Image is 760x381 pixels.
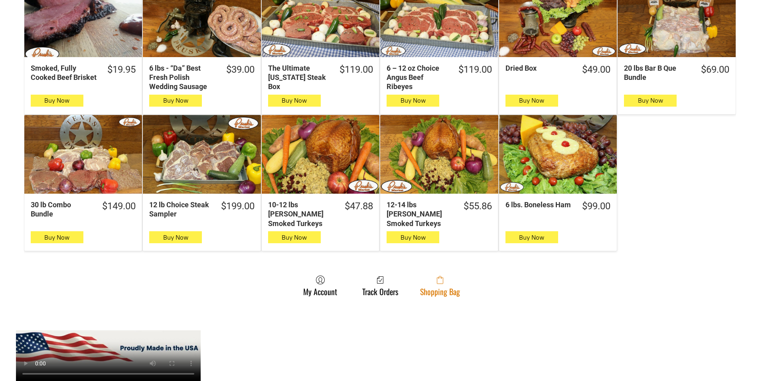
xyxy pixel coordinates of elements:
div: 12-14 lbs [PERSON_NAME] Smoked Turkeys [387,200,453,228]
a: $149.0030 lb Combo Bundle [24,200,142,219]
div: 10-12 lbs [PERSON_NAME] Smoked Turkeys [268,200,334,228]
div: $47.88 [345,200,373,212]
button: Buy Now [31,231,83,243]
span: Buy Now [401,234,426,241]
span: Buy Now [44,234,69,241]
a: 10-12 lbs Pruski&#39;s Smoked Turkeys [262,115,379,194]
a: $55.8612-14 lbs [PERSON_NAME] Smoked Turkeys [380,200,498,228]
button: Buy Now [624,95,677,107]
button: Buy Now [387,231,439,243]
span: Buy Now [638,97,663,104]
span: Buy Now [44,97,69,104]
button: Buy Now [387,95,439,107]
div: Dried Box [505,63,572,73]
div: $99.00 [582,200,610,212]
div: 12 lb Choice Steak Sampler [149,200,210,219]
span: Buy Now [163,97,188,104]
div: Smoked, Fully Cooked Beef Brisket [31,63,97,82]
a: $119.00The Ultimate [US_STATE] Steak Box [262,63,379,91]
div: $55.86 [464,200,492,212]
div: 6 – 12 oz Choice Angus Beef Ribeyes [387,63,448,91]
button: Buy Now [31,95,83,107]
span: Buy Now [282,234,307,241]
a: $49.00Dried Box [499,63,617,76]
span: Buy Now [519,234,544,241]
button: Buy Now [268,95,321,107]
button: Buy Now [149,95,202,107]
a: My Account [299,275,341,296]
div: $119.00 [340,63,373,76]
div: $69.00 [701,63,729,76]
a: $39.006 lbs - “Da” Best Fresh Polish Wedding Sausage [143,63,261,91]
div: $39.00 [226,63,255,76]
a: 12-14 lbs Pruski&#39;s Smoked Turkeys [380,115,498,194]
a: Shopping Bag [416,275,464,296]
button: Buy Now [505,95,558,107]
span: Buy Now [163,234,188,241]
a: $19.95Smoked, Fully Cooked Beef Brisket [24,63,142,82]
a: $99.006 lbs. Boneless Ham [499,200,617,212]
button: Buy Now [505,231,558,243]
span: Buy Now [519,97,544,104]
button: Buy Now [268,231,321,243]
div: $199.00 [221,200,255,212]
a: 12 lb Choice Steak Sampler [143,115,261,194]
a: $199.0012 lb Choice Steak Sampler [143,200,261,219]
a: 30 lb Combo Bundle [24,115,142,194]
div: $119.00 [458,63,492,76]
a: Track Orders [358,275,402,296]
a: 6 lbs. Boneless Ham [499,115,617,194]
div: 30 lb Combo Bundle [31,200,92,219]
div: 6 lbs - “Da” Best Fresh Polish Wedding Sausage [149,63,215,91]
div: $149.00 [102,200,136,212]
div: $49.00 [582,63,610,76]
button: Buy Now [149,231,202,243]
div: 20 lbs Bar B Que Bundle [624,63,690,82]
a: $119.006 – 12 oz Choice Angus Beef Ribeyes [380,63,498,91]
div: 6 lbs. Boneless Ham [505,200,572,209]
a: $47.8810-12 lbs [PERSON_NAME] Smoked Turkeys [262,200,379,228]
span: Buy Now [401,97,426,104]
span: Buy Now [282,97,307,104]
a: $69.0020 lbs Bar B Que Bundle [618,63,735,82]
div: The Ultimate [US_STATE] Steak Box [268,63,329,91]
div: $19.95 [107,63,136,76]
